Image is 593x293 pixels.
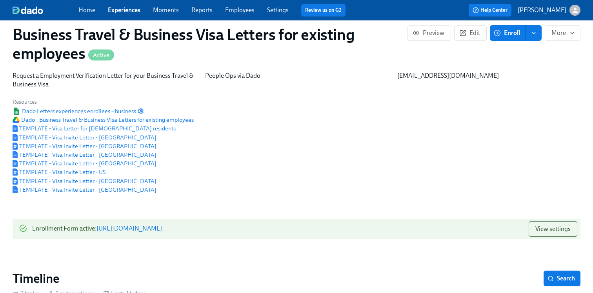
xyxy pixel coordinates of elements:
[13,159,156,167] span: TEMPLATE - Visa Invite Letter - [GEOGRAPHIC_DATA]
[13,186,156,194] span: TEMPLATE - Visa Invite Letter - [GEOGRAPHIC_DATA]
[267,6,289,14] a: Settings
[301,4,346,16] button: Review us on G2
[526,25,542,41] button: enroll
[13,186,18,193] img: Google Document
[191,6,213,14] a: Reports
[13,125,18,132] img: Google Document
[495,29,520,37] span: Enroll
[13,107,136,115] a: Google SheetDado Letters experiences enrollees – business
[13,186,156,194] a: Google DocumentTEMPLATE - Visa Invite Letter - [GEOGRAPHIC_DATA]
[305,6,342,14] a: Review us on G2
[544,271,580,286] button: Search
[13,178,18,185] img: Google Document
[13,143,18,150] img: Google Document
[153,6,179,14] a: Moments
[13,125,176,132] a: Google DocumentTEMPLATE - Visa Letter for [DEMOGRAPHIC_DATA] residents
[225,6,255,14] a: Employees
[32,221,162,237] div: Enrollment Form active :
[13,142,156,150] span: TEMPLATE - Visa Invite Letter - [GEOGRAPHIC_DATA]
[473,6,508,14] span: Help Center
[13,142,156,150] a: Google DocumentTEMPLATE - Visa Invite Letter - [GEOGRAPHIC_DATA]
[108,6,140,14] a: Experiences
[454,25,487,41] button: Edit
[13,117,20,123] img: Google Drive
[13,134,18,141] img: Google Document
[13,177,156,185] span: TEMPLATE - Visa Invite Letter - [GEOGRAPHIC_DATA]
[461,29,480,37] span: Edit
[13,168,106,176] span: TEMPLATE - Visa Invite Letter - US
[13,151,18,158] img: Google Document
[13,160,18,167] img: Google Document
[518,6,566,15] p: [PERSON_NAME]
[13,25,407,63] h1: Business Travel & Business Visa Letters for existing employees
[518,5,580,16] button: [PERSON_NAME]
[13,168,18,176] img: Google Document
[13,125,176,132] span: TEMPLATE - Visa Letter for [DEMOGRAPHIC_DATA] residents
[397,71,580,80] p: [EMAIL_ADDRESS][DOMAIN_NAME]
[96,225,162,232] a: [URL][DOMAIN_NAME]
[13,6,78,14] a: dado
[13,71,196,89] p: Request a Employment Verification Letter for your Business Travel & Business Visa
[490,25,526,41] button: Enroll
[88,52,114,58] span: Active
[13,177,156,185] a: Google DocumentTEMPLATE - Visa Invite Letter - [GEOGRAPHIC_DATA]
[551,29,574,37] span: More
[13,116,194,124] a: Google DriveDado - Business Travel & Business Visa Letters for existing employees
[78,6,95,14] a: Home
[13,168,106,176] a: Google DocumentTEMPLATE - Visa Invite Letter - US
[13,116,194,124] span: Dado - Business Travel & Business Visa Letters for existing employees
[549,275,575,282] span: Search
[13,151,156,159] a: Google DocumentTEMPLATE - Visa Invite Letter - [GEOGRAPHIC_DATA]
[13,151,156,159] span: TEMPLATE - Visa Invite Letter - [GEOGRAPHIC_DATA]
[13,108,20,115] img: Google Sheet
[13,6,43,14] img: dado
[13,159,156,167] a: Google DocumentTEMPLATE - Visa Invite Letter - [GEOGRAPHIC_DATA]
[529,221,577,237] button: View settings
[535,225,571,233] span: View settings
[13,107,136,115] span: Dado Letters experiences enrollees – business
[205,71,388,80] p: People Ops via Dado
[13,134,156,141] span: TEMPLATE - Visa Invite Letter - [GEOGRAPHIC_DATA]
[407,25,451,41] button: Preview
[13,134,156,141] a: Google DocumentTEMPLATE - Visa Invite Letter - [GEOGRAPHIC_DATA]
[545,25,580,41] button: More
[13,98,194,106] h6: Resources
[469,4,511,16] button: Help Center
[414,29,444,37] span: Preview
[13,271,59,286] h2: Timeline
